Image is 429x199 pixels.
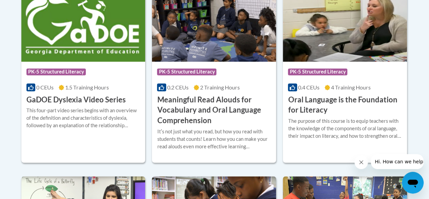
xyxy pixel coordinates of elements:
span: PK-5 Structured Literacy [26,68,86,75]
span: PK-5 Structured Literacy [157,68,216,75]
iframe: Close message [354,155,368,169]
span: 1.5 Training Hours [65,84,109,90]
div: This four-part video series begins with an overview of the definition and characteristics of dysl... [26,107,140,129]
span: Hi. How can we help? [4,5,55,10]
iframe: Message from company [371,154,424,169]
span: 4 Training Hours [331,84,371,90]
div: Itʹs not just what you read, but how you read with students that counts! Learn how you can make y... [157,128,271,150]
h3: GaDOE Dyslexia Video Series [26,95,126,105]
h3: Meaningful Read Alouds for Vocabulary and Oral Language Comprehension [157,95,271,126]
span: PK-5 Structured Literacy [288,68,347,75]
span: 2 Training Hours [200,84,240,90]
span: 0.2 CEUs [167,84,189,90]
div: The purpose of this course is to equip teachers with the knowledge of the components of oral lang... [288,117,402,140]
h3: Oral Language is the Foundation for Literacy [288,95,402,116]
span: 0 CEUs [36,84,54,90]
iframe: Button to launch messaging window [402,172,424,194]
span: 0.4 CEUs [298,84,319,90]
